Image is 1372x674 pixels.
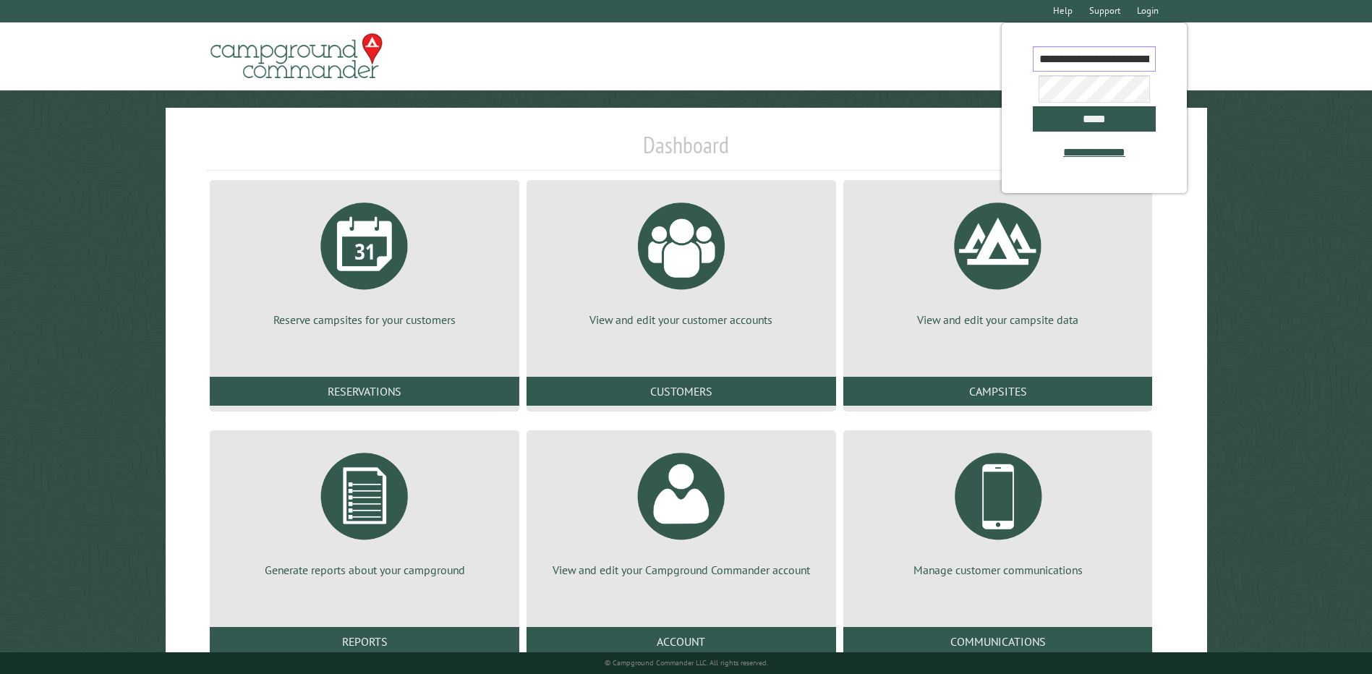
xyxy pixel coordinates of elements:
img: Campground Commander [206,28,387,85]
a: Account [527,627,836,656]
a: Campsites [843,377,1153,406]
a: Customers [527,377,836,406]
p: Generate reports about your campground [227,562,502,578]
a: Reports [210,627,519,656]
p: View and edit your Campground Commander account [544,562,819,578]
p: View and edit your campsite data [861,312,1135,328]
a: View and edit your customer accounts [544,192,819,328]
a: Communications [843,627,1153,656]
small: © Campground Commander LLC. All rights reserved. [605,658,768,667]
a: Generate reports about your campground [227,442,502,578]
p: View and edit your customer accounts [544,312,819,328]
h1: Dashboard [206,131,1165,171]
a: Reserve campsites for your customers [227,192,502,328]
p: Manage customer communications [861,562,1135,578]
a: Reservations [210,377,519,406]
a: Manage customer communications [861,442,1135,578]
a: View and edit your Campground Commander account [544,442,819,578]
p: Reserve campsites for your customers [227,312,502,328]
a: View and edit your campsite data [861,192,1135,328]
